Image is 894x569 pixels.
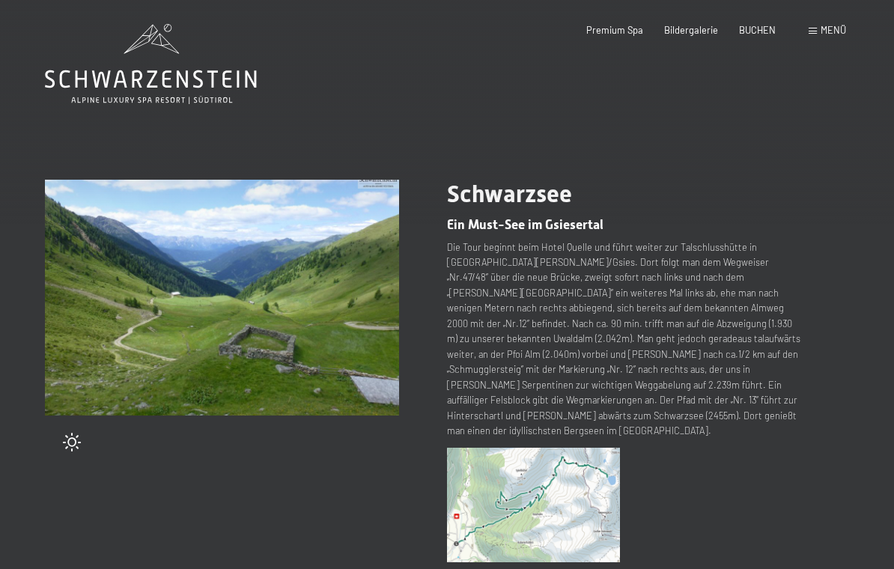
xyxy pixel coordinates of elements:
[45,180,399,416] img: Schwarzsee
[664,24,718,36] a: Bildergalerie
[821,24,846,36] span: Menü
[739,24,776,36] a: BUCHEN
[586,24,643,36] a: Premium Spa
[447,180,572,208] span: Schwarzsee
[447,217,603,232] span: Ein Must-See im Gsiesertal
[447,240,801,439] p: Die Tour beginnt beim Hotel Quelle und führt weiter zur Talschlusshütte in [GEOGRAPHIC_DATA][PERS...
[447,448,620,563] img: Schwarzsee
